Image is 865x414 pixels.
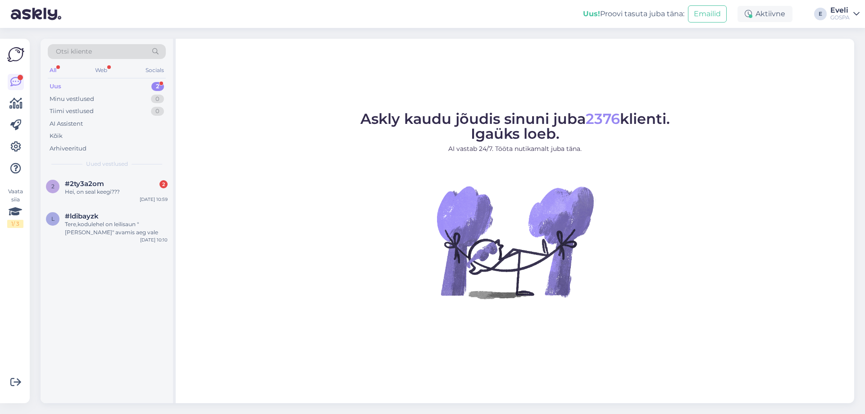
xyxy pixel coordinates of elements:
[65,188,168,196] div: Hei, on seal keegi???
[140,196,168,203] div: [DATE] 10:59
[830,7,850,14] div: Eveli
[688,5,727,23] button: Emailid
[51,215,55,222] span: l
[48,64,58,76] div: All
[830,14,850,21] div: GOSPA
[151,95,164,104] div: 0
[50,119,83,128] div: AI Assistent
[360,144,670,154] p: AI vastab 24/7. Tööta nutikamalt juba täna.
[86,160,128,168] span: Uued vestlused
[360,110,670,142] span: Askly kaudu jõudis sinuni juba klienti. Igaüks loeb.
[7,46,24,63] img: Askly Logo
[586,110,620,127] span: 2376
[65,220,168,237] div: Tere,kodulehel on leilisaun "[PERSON_NAME]" avamis aeg vale
[50,107,94,116] div: Tiimi vestlused
[65,212,99,220] span: #ldibayzk
[50,82,61,91] div: Uus
[151,107,164,116] div: 0
[583,9,684,19] div: Proovi tasuta juba täna:
[56,47,92,56] span: Otsi kliente
[151,82,164,91] div: 2
[738,6,792,22] div: Aktiivne
[50,132,63,141] div: Kõik
[65,180,104,188] span: #2ty3a2om
[814,8,827,20] div: E
[144,64,166,76] div: Socials
[50,144,86,153] div: Arhiveeritud
[159,180,168,188] div: 2
[830,7,860,21] a: EveliGOSPA
[7,220,23,228] div: 1 / 3
[7,187,23,228] div: Vaata siia
[51,183,55,190] span: 2
[93,64,109,76] div: Web
[140,237,168,243] div: [DATE] 10:10
[583,9,600,18] b: Uus!
[434,161,596,323] img: No Chat active
[50,95,94,104] div: Minu vestlused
